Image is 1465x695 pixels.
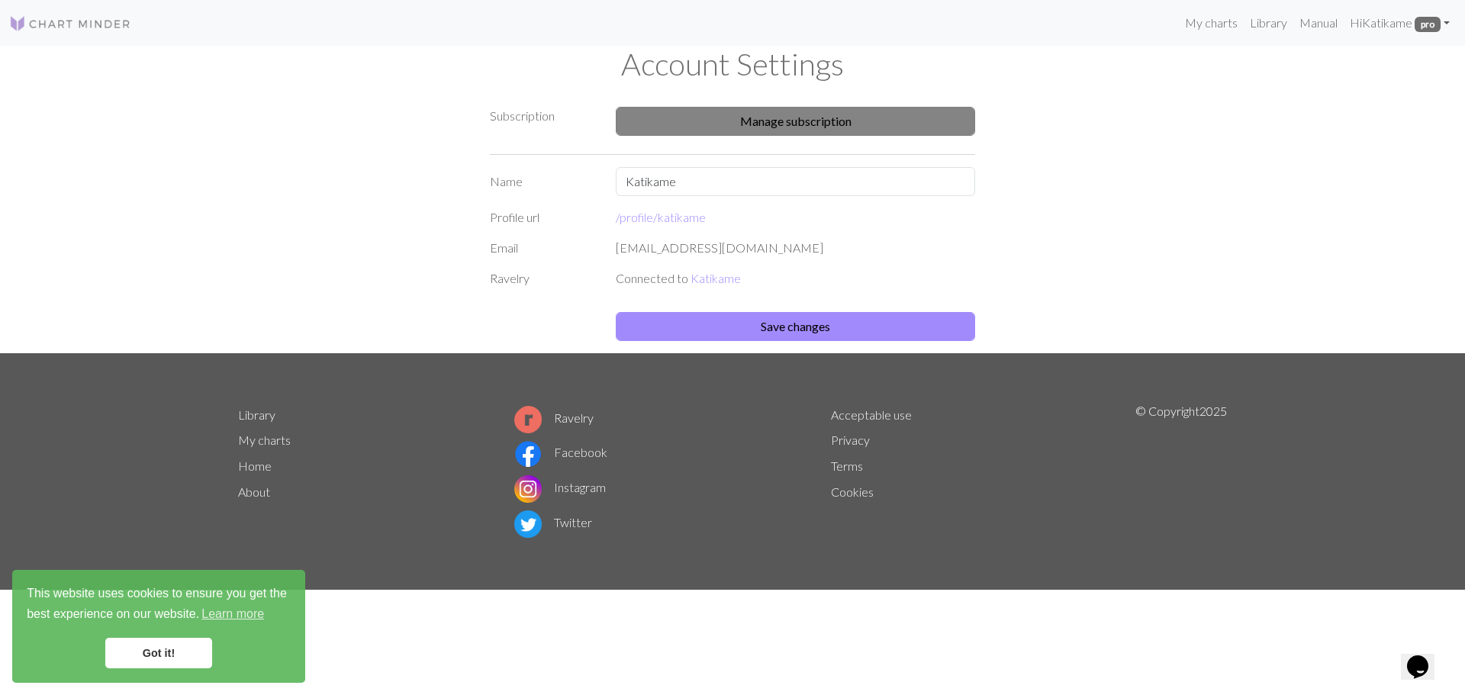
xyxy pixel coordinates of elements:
img: Instagram logo [514,475,542,503]
a: About [238,484,270,499]
span: This website uses cookies to ensure you get the best experience on our website. [27,584,291,626]
p: © Copyright 2025 [1135,402,1227,541]
label: Subscription [490,107,555,125]
img: Logo [9,14,131,33]
img: Facebook logo [514,440,542,468]
a: Library [238,407,275,422]
a: /profile/katikame [616,210,706,224]
div: Email [481,239,607,257]
div: [EMAIL_ADDRESS][DOMAIN_NAME] [607,239,984,257]
a: Katikame [691,271,741,285]
a: Privacy [831,433,870,447]
a: Manual [1293,8,1344,38]
a: learn more about cookies [199,603,266,626]
a: My charts [238,433,291,447]
a: dismiss cookie message [105,638,212,668]
a: Library [1244,8,1293,38]
a: Facebook [514,445,607,459]
button: Save changes [616,312,975,341]
span: pro [1415,17,1441,32]
h1: Account Settings [229,46,1236,82]
a: My charts [1179,8,1244,38]
a: Home [238,459,272,473]
a: Cookies [831,484,874,499]
a: Acceptable use [831,407,912,422]
img: Ravelry logo [514,406,542,433]
a: Ravelry [514,410,594,425]
label: Name [481,167,607,196]
div: Ravelry [481,269,607,300]
a: Terms [831,459,863,473]
a: Twitter [514,515,592,529]
img: Twitter logo [514,510,542,538]
p: Connected to [616,269,975,288]
a: HiKatikame pro [1344,8,1456,38]
div: cookieconsent [12,570,305,683]
button: Manage subscription [616,107,975,136]
a: Instagram [514,480,606,494]
iframe: chat widget [1401,634,1450,680]
div: Profile url [481,208,607,227]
